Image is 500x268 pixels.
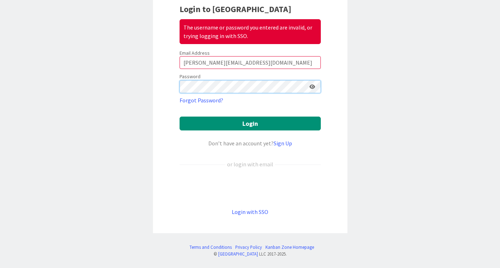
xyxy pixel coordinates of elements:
div: Sign in with Google. Opens in new tab [180,180,321,196]
label: Password [180,73,200,80]
a: Kanban Zone Homepage [265,244,314,251]
a: [GEOGRAPHIC_DATA] [218,251,258,257]
a: Privacy Policy [235,244,262,251]
button: Login [180,117,321,130]
div: The username or password you entered are invalid, or trying logging in with SSO. [180,19,321,44]
div: or login with email [225,160,275,168]
div: © LLC 2017- 2025 . [186,251,314,257]
a: Sign Up [274,140,292,147]
label: Email Address [180,50,210,56]
a: Forgot Password? [180,96,223,104]
a: Terms and Conditions [189,244,232,251]
a: Login with SSO [232,208,268,215]
iframe: Sign in with Google Button [176,180,324,196]
div: Don’t have an account yet? [180,139,321,148]
b: Login to [GEOGRAPHIC_DATA] [180,4,291,15]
